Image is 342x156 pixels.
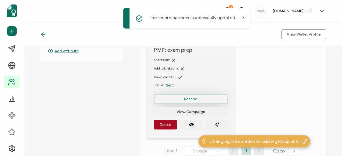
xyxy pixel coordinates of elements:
[166,83,174,87] span: Sent
[273,9,312,13] h5: [DOMAIN_NAME], LLC
[177,110,205,114] span: View Campaign
[229,5,233,10] div: 11
[154,94,228,104] button: Resend
[182,147,222,155] input: Select
[154,47,228,53] span: PMP: exam prep
[154,75,176,79] span: Download PDF:
[154,120,177,129] button: Delete
[154,83,164,88] span: Status:
[310,125,342,156] iframe: Chat Widget
[257,10,266,12] img: 6304dcdd-6caa-4831-9d1c-697f8d6c603f.png
[189,122,194,127] ion-icon: eye off
[209,138,299,145] span: Changing Information of Existing Recipients
[7,4,17,17] img: sertifier-logomark-colored.svg
[281,29,326,39] button: View Wallet Profile
[184,97,197,101] span: Resend
[160,123,171,127] span: Delete
[154,107,228,117] button: View Campaign
[164,147,177,156] span: Total 1
[287,32,321,36] span: View Wallet Profile
[149,14,236,21] p: The record has been successfully updated.
[154,66,179,70] span: Add to LinkedIn:
[48,48,115,54] p: Add attribute
[303,139,307,144] img: minimize-icon.svg
[154,58,170,62] span: Shared on:
[273,147,301,156] span: Go to
[241,147,251,155] li: 1
[214,122,219,127] ion-icon: paper plane outline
